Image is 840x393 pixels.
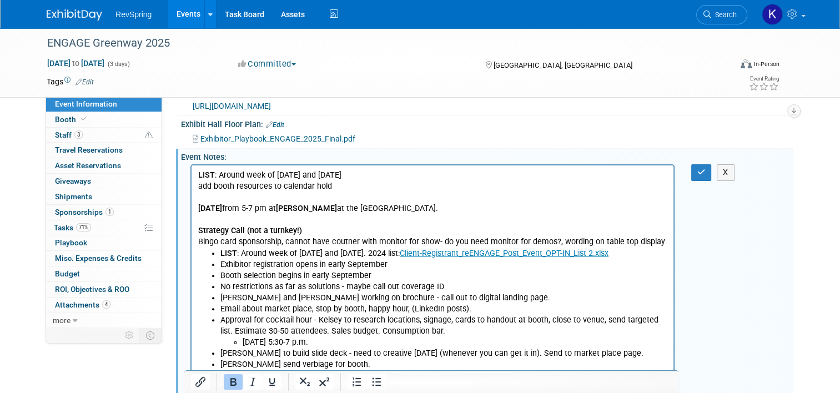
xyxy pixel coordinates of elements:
td: Tags [47,76,94,87]
a: Attachments4 [46,298,162,313]
button: Bullet list [367,374,386,390]
li: [PERSON_NAME] and [PERSON_NAME] working on brochure - call out to digital landing page. [29,127,476,138]
span: (3 days) [107,61,130,68]
a: via encore portal. [360,306,422,315]
a: Tasks71% [46,220,162,235]
span: ROI, Objectives & ROO [55,285,129,294]
span: RevSpring [115,10,152,19]
span: Asset Reservations [55,161,121,170]
button: Insert/edit link [191,374,210,390]
span: Exhibitor_Playbook_ENGAGE_2025_Final.pdf [200,134,355,143]
span: 3 [74,130,83,139]
a: Event Information [46,97,162,112]
li: No restrictions as far as solutions - maybe call out coverage ID [29,116,476,127]
a: ROI, Objectives & ROO [46,282,162,297]
p: : Around week of [DATE] and [DATE] add booth resources to calendar hold from 5-7 pm at at the [GE... [7,4,476,83]
li: Approval for cocktail hour - Kelsey to research locations, signage, cards to handout at booth, cl... [29,149,476,183]
td: Toggle Event Tabs [139,328,162,342]
div: Event Format [671,58,779,74]
span: Playbook [55,238,87,247]
button: X [717,164,735,180]
b: LIST [29,83,46,93]
img: Format-Inperson.png [741,59,752,68]
span: Search [711,11,737,19]
a: Budget [46,266,162,281]
span: 4 [102,300,110,309]
div: In-Person [753,60,779,68]
span: Budget [55,269,80,278]
a: Client-Registrant_reENGAGE_Post_Event_OPT-IN_List 2.xlsx [208,83,417,93]
button: Subscript [295,374,314,390]
span: more [53,316,71,325]
li: [DATE] 5:30-7 p.m. [51,172,476,183]
button: Superscript [315,374,334,390]
div: Exhibit Hall Floor Plan: [181,116,793,130]
li: : Around week of [DATE] and [DATE]. 2024 list: [29,83,476,94]
b: [DATE] [7,38,31,48]
li: Exhibitor registration opens in early September [29,94,476,105]
li: Email about market place, stop by booth, happy hour, (LinkedIn posts). [29,138,476,149]
a: Confirmation - ENGAGE 2025 Partner Sponsorships [7,362,189,371]
li: [PERSON_NAME] to set up another touch base mid-Oct. [29,205,476,216]
a: Search [696,5,747,24]
button: Numbered list [348,374,366,390]
img: Kelsey Culver [762,4,783,25]
b: Strategy Call (not a turnkey!) [7,61,110,70]
a: Giveaways [46,174,162,189]
button: Underline [263,374,281,390]
span: Shipments [55,192,92,201]
span: Attachments [55,300,110,309]
div: Event Notes: [181,149,793,163]
a: more [46,313,162,328]
div: Event Rating [749,76,779,82]
a: Exhibitor_Playbook_ENGAGE_2025_Final.pdf [193,134,355,143]
i: Booth reservation complete [81,116,87,122]
a: Misc. Expenses & Credits [46,251,162,266]
a: Playbook [46,235,162,250]
span: 1 [105,208,114,216]
span: Sponsorships [55,208,114,216]
b: [PERSON_NAME] [84,38,145,48]
li: [PERSON_NAME] to build slide deck - need to creative [DATE] (whenever you can get it in). Send to... [29,183,476,194]
a: Sponsorships1 [46,205,162,220]
a: via encore portal. [7,339,69,349]
td: Personalize Event Tab Strip [120,328,139,342]
a: Shipments [46,189,162,204]
div: ENGAGE Greenway 2025 [43,33,717,53]
a: Staff3 [46,128,162,143]
li: [PERSON_NAME] send verbiage for booth. [29,194,476,205]
span: Event Information [55,99,117,108]
a: [URL][DOMAIN_NAME] [193,102,271,110]
a: Edit [76,78,94,86]
a: Asset Reservations [46,158,162,173]
b: Key Dates [7,228,43,238]
span: Travel Reservations [55,145,123,154]
span: 71% [76,223,91,231]
span: Misc. Expenses & Credits [55,254,142,263]
span: [DATE] [DATE] [47,58,105,68]
a: Booth [46,112,162,127]
span: Giveaways [55,177,91,185]
span: Tasks [54,223,91,232]
button: Committed [234,58,300,70]
span: to [71,59,81,68]
span: Potential Scheduling Conflict -- at least one attendee is tagged in another overlapping event. [145,130,153,140]
li: Booth selection begins in early September [29,105,476,116]
img: ExhibitDay [47,9,102,21]
span: Staff [55,130,83,139]
a: Edit [266,121,284,129]
button: Bold [224,374,243,390]
a: Travel Reservations [46,143,162,158]
span: [GEOGRAPHIC_DATA], [GEOGRAPHIC_DATA] [494,61,632,69]
b: LIST [7,5,23,14]
span: Booth [55,115,89,124]
button: Italic [243,374,262,390]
